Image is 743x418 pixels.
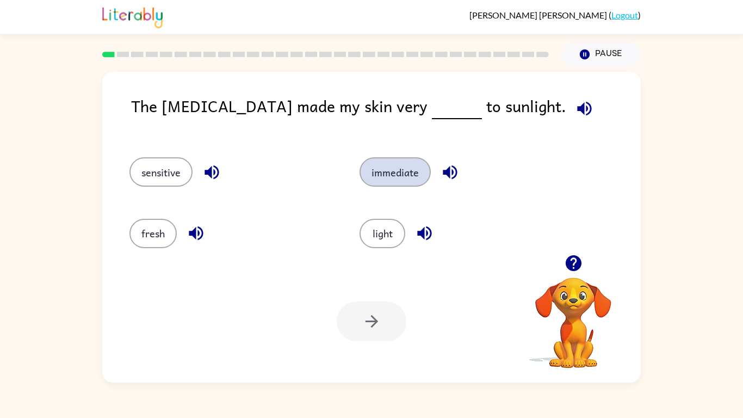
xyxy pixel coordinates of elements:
span: [PERSON_NAME] [PERSON_NAME] [469,10,609,20]
video: Your browser must support playing .mp4 files to use Literably. Please try using another browser. [519,261,628,370]
div: The [MEDICAL_DATA] made my skin very to sunlight. [131,94,641,136]
button: Pause [562,42,641,67]
button: fresh [129,219,177,248]
button: light [360,219,405,248]
img: Literably [102,4,163,28]
button: immediate [360,157,431,187]
a: Logout [611,10,638,20]
div: ( ) [469,10,641,20]
button: sensitive [129,157,193,187]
